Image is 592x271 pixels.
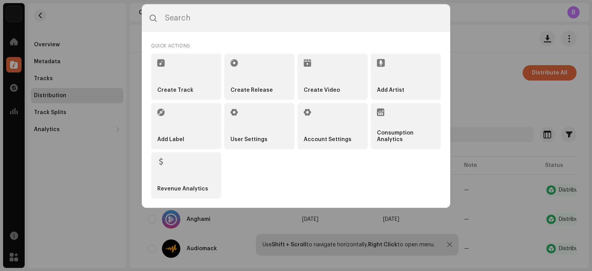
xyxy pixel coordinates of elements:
strong: Create Video [304,87,340,94]
strong: Create Track [157,87,193,94]
div: Quick Actions [151,41,441,50]
input: Search [142,4,450,32]
strong: Consumption Analytics [377,130,435,143]
strong: Account Settings [304,136,351,143]
strong: Create Release [230,87,273,94]
strong: Add Label [157,136,184,143]
strong: Add Artist [377,87,404,94]
strong: User Settings [230,136,267,143]
strong: Revenue Analytics [157,186,208,192]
